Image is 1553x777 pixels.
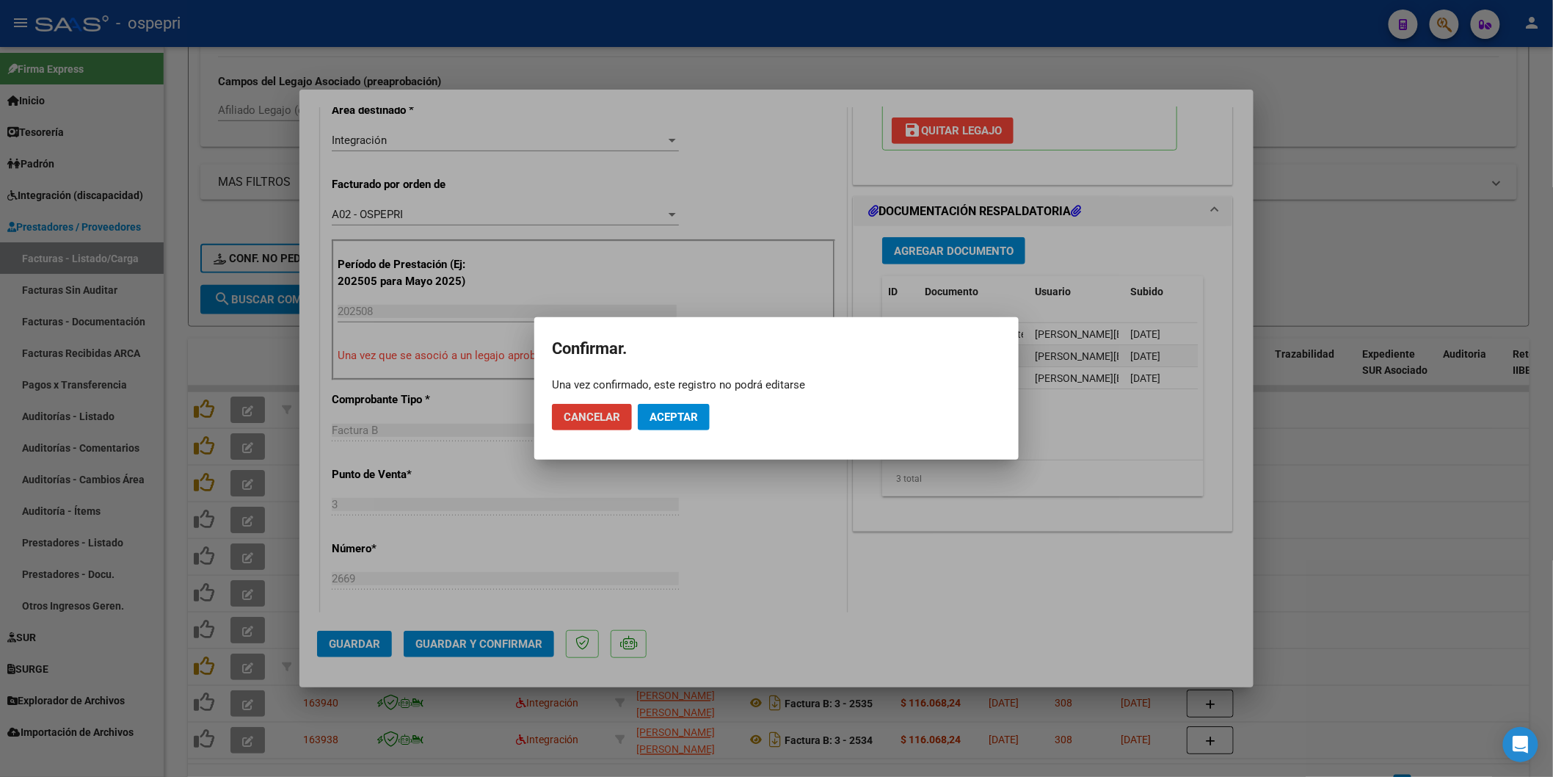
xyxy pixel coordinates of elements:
[552,335,1001,363] h2: Confirmar.
[564,411,620,424] span: Cancelar
[552,404,632,430] button: Cancelar
[638,404,710,430] button: Aceptar
[552,377,1001,392] div: Una vez confirmado, este registro no podrá editarse
[1503,727,1538,762] div: Open Intercom Messenger
[650,411,698,424] span: Aceptar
